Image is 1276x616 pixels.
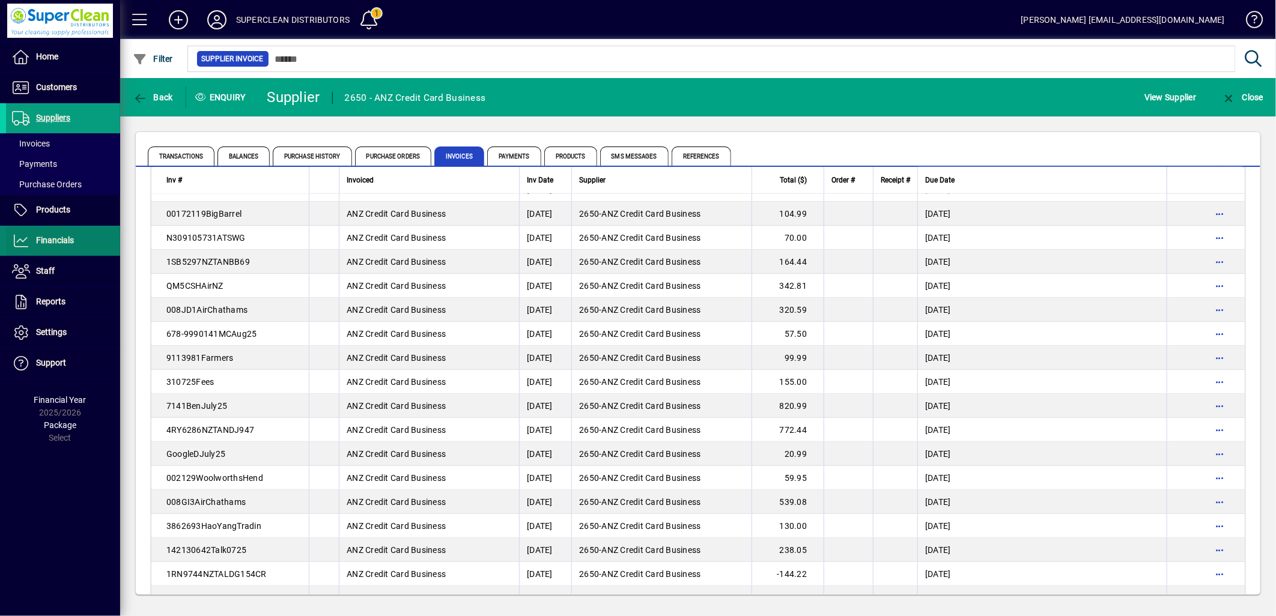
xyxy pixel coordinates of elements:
span: 2650 [579,449,599,459]
td: [DATE] [917,538,1167,562]
span: 2650 [579,305,599,315]
td: - [571,442,752,466]
td: - [571,274,752,298]
td: 238.05 [752,538,824,562]
span: ANZ Credit Card Business [602,521,701,531]
span: ANZ Credit Card Business [347,377,446,387]
button: More options [1211,276,1230,295]
a: Reports [6,287,120,317]
td: 539.08 [752,490,824,514]
span: ANZ Credit Card Business [602,185,701,195]
td: [DATE] [917,226,1167,250]
span: 142130642Talk0725 [166,545,246,555]
span: 2650 [579,593,599,603]
button: More options [1211,324,1230,343]
span: Close [1221,92,1263,102]
div: Supplier [579,174,744,187]
td: [DATE] [519,394,571,418]
span: Inv Date [527,174,553,187]
div: SUPERCLEAN DISTRIBUTORS [236,10,350,29]
span: ANZ Credit Card Business [347,305,446,315]
span: ANZ Credit Card Business [347,569,446,579]
td: [DATE] [519,322,571,346]
span: Payments [12,159,57,169]
span: Due Date [925,174,955,187]
td: [DATE] [519,202,571,226]
a: Home [6,42,120,72]
span: QM5CSHAirNZ [166,281,223,291]
button: More options [1211,204,1230,223]
span: Inv # [166,174,182,187]
span: Payments [487,146,541,166]
span: Home [36,52,58,61]
td: [DATE] [519,538,571,562]
td: [DATE] [519,418,571,442]
td: [DATE] [519,250,571,274]
td: [DATE] [917,274,1167,298]
span: ANZ Credit Card Business [347,497,446,507]
td: [DATE] [519,370,571,394]
button: More options [1211,372,1230,391]
app-page-header-button: Close enquiry [1209,86,1276,108]
td: - [571,346,752,370]
td: [DATE] [917,490,1167,514]
span: 008GI3AirChathams [166,497,246,507]
td: [DATE] [917,418,1167,442]
span: ANZ Credit Card Business [602,545,701,555]
span: Order # [831,174,855,187]
span: 678-9990141MCAug25 [166,329,257,339]
a: Support [6,348,120,378]
span: Supplier Invoice [202,53,264,65]
span: 2650 [579,545,599,555]
span: ANZ Credit Card Business [347,233,446,243]
td: 70.00 [752,226,824,250]
td: [DATE] [917,298,1167,322]
td: -144.22 [752,562,824,586]
button: More options [1211,468,1230,488]
span: ANZ Credit Card Business [602,401,701,411]
span: Balances [217,146,270,166]
td: [DATE] [917,202,1167,226]
td: - [571,586,752,610]
button: More options [1211,252,1230,271]
span: 2650 [579,569,599,579]
td: - [571,226,752,250]
td: - [571,298,752,322]
td: 320.59 [752,298,824,322]
td: 130.00 [752,514,824,538]
span: Invoices [434,146,484,166]
span: 7141BenJuly25 [166,401,227,411]
td: - [571,538,752,562]
td: 164.44 [752,250,824,274]
span: References [672,146,731,166]
span: View Supplier [1144,88,1196,107]
span: 3862693HaoYangTradin [166,521,261,531]
span: 2650 [579,329,599,339]
span: ANZ Credit Card Business [347,257,446,267]
td: - [571,394,752,418]
span: ANZ Credit Card Business [602,377,701,387]
span: 2650 [579,257,599,267]
span: 2650 [579,233,599,243]
button: More options [1211,564,1230,584]
div: Inv # [166,174,302,187]
td: [DATE] [519,346,571,370]
button: More options [1211,396,1230,415]
td: - [571,562,752,586]
span: 1RN9744NZTALDG154 [166,593,255,603]
span: Financials [36,235,74,245]
button: More options [1211,516,1230,536]
td: [DATE] [917,370,1167,394]
span: ANZ Credit Card Business [602,281,701,291]
td: [DATE] [917,562,1167,586]
span: Invoiced [347,174,374,187]
span: ANZ Credit Card Business [602,593,701,603]
span: Staff [36,266,55,276]
td: 104.99 [752,202,824,226]
a: Invoices [6,133,120,154]
span: ANZ Credit Card Business [347,545,446,555]
span: Purchase Orders [12,180,82,189]
a: Payments [6,154,120,174]
button: View Supplier [1141,86,1199,108]
span: 2650 [579,377,599,387]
